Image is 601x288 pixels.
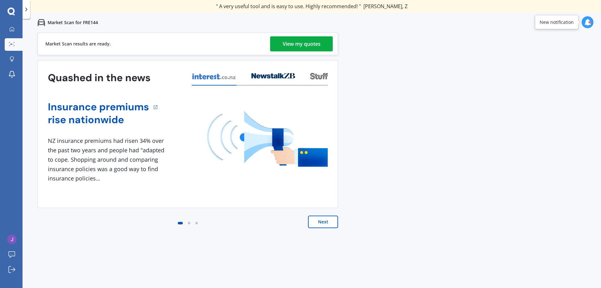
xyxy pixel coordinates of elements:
[540,19,574,25] div: New notification
[38,19,45,26] img: car.f15378c7a67c060ca3f3.svg
[48,136,167,183] div: NZ insurance premiums had risen 34% over the past two years and people had "adapted to cope. Shop...
[283,36,321,51] div: View my quotes
[7,235,17,244] img: ACg8ocKX2wV6OppneTc4gpKSQqBbA0ato0q_2BNlMqVe1Fo2=s96-c
[207,111,328,167] img: media image
[48,113,149,126] a: rise nationwide
[48,19,98,26] p: Market Scan for FRE144
[270,36,333,51] a: View my quotes
[48,101,149,113] a: Insurance premiums
[45,33,111,55] div: Market Scan results are ready.
[48,71,151,84] h3: Quashed in the news
[308,216,338,228] button: Next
